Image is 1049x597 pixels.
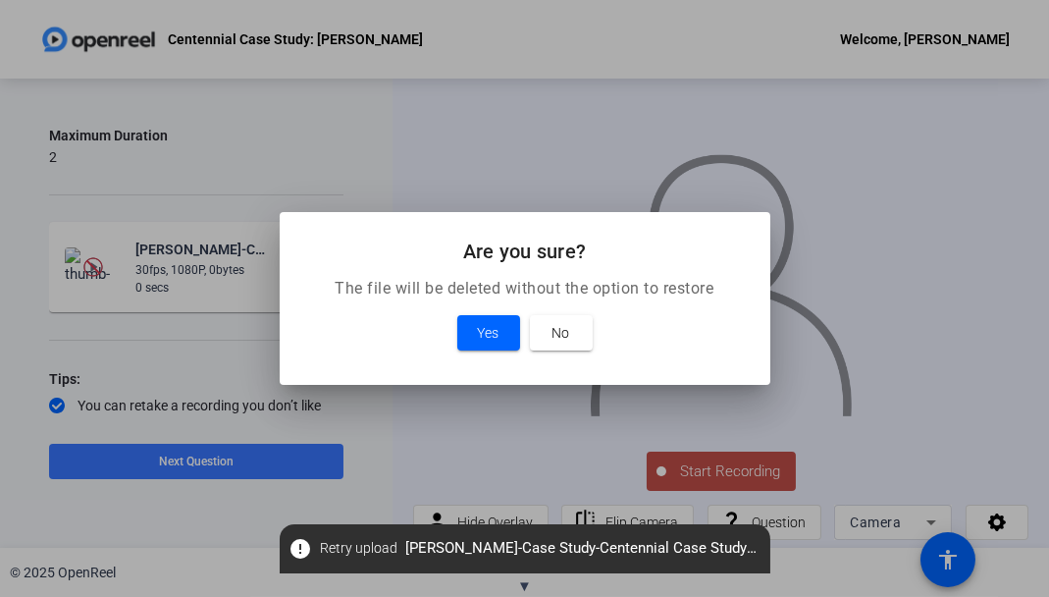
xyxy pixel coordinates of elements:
span: Retry upload [321,538,398,559]
span: Yes [478,321,499,345]
h2: Are you sure? [303,236,747,267]
p: The file will be deleted without the option to restore [303,277,747,300]
span: No [552,321,570,345]
span: [PERSON_NAME]-Case Study-Centennial Case Study- [PERSON_NAME]-1756385611502-webcam [280,531,770,567]
button: No [530,315,593,351]
mat-icon: error [289,537,313,561]
button: Yes [457,315,520,351]
span: ▼ [517,577,532,595]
